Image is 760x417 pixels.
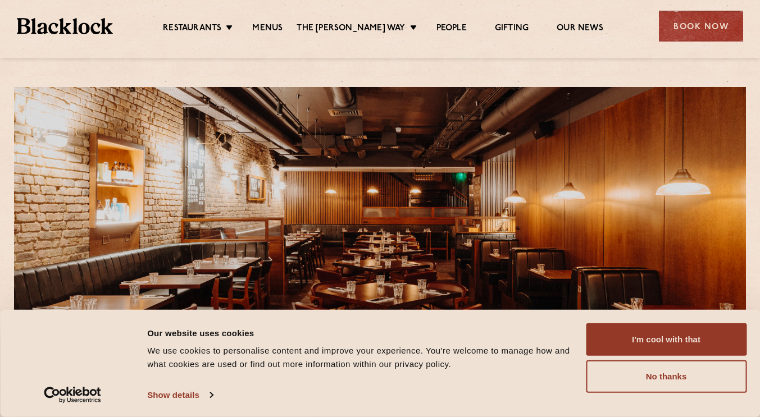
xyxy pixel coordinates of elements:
[586,360,747,393] button: No thanks
[147,387,212,404] a: Show details
[297,23,405,35] a: The [PERSON_NAME] Way
[252,23,283,35] a: Menus
[17,18,113,34] img: BL_Textured_Logo-footer-cropped.svg
[24,387,122,404] a: Usercentrics Cookiebot - opens in a new window
[436,23,467,35] a: People
[495,23,529,35] a: Gifting
[147,344,573,371] div: We use cookies to personalise content and improve your experience. You're welcome to manage how a...
[659,11,743,42] div: Book Now
[557,23,603,35] a: Our News
[586,323,747,356] button: I'm cool with that
[147,326,573,340] div: Our website uses cookies
[163,23,221,35] a: Restaurants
